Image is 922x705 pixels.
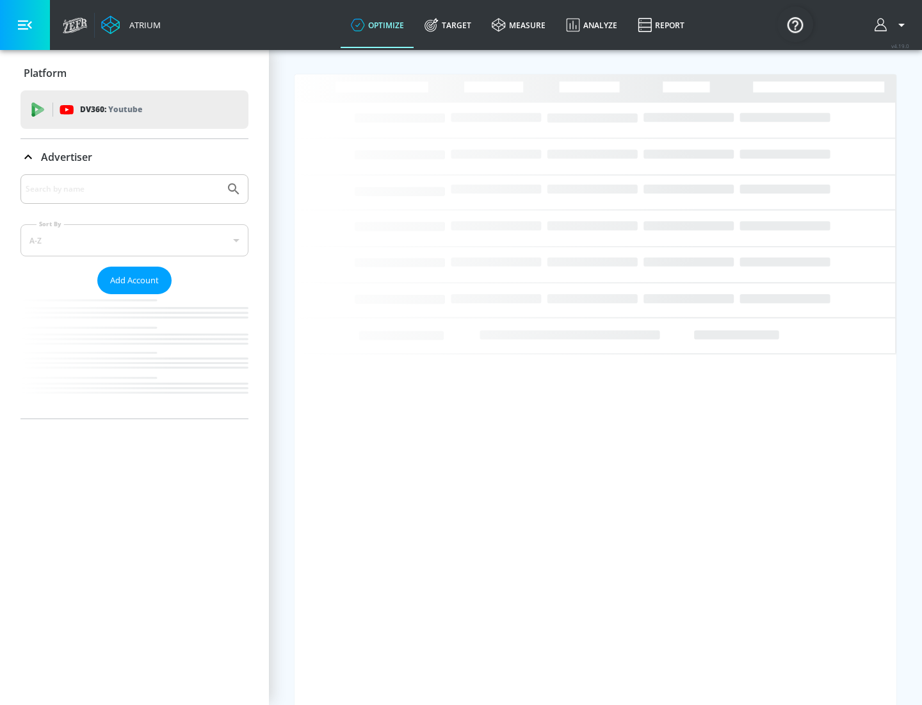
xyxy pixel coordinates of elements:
[97,267,172,294] button: Add Account
[20,55,248,91] div: Platform
[777,6,813,42] button: Open Resource Center
[20,139,248,175] div: Advertiser
[341,2,414,48] a: optimize
[101,15,161,35] a: Atrium
[36,220,64,228] label: Sort By
[26,181,220,197] input: Search by name
[20,90,248,129] div: DV360: Youtube
[20,174,248,419] div: Advertiser
[80,103,142,117] p: DV360:
[20,224,248,256] div: A-Z
[24,66,67,80] p: Platform
[891,42,909,49] span: v 4.19.0
[414,2,481,48] a: Target
[108,103,142,116] p: Youtube
[20,294,248,419] nav: list of Advertiser
[41,150,92,164] p: Advertiser
[124,19,161,31] div: Atrium
[627,2,695,48] a: Report
[481,2,556,48] a: measure
[110,273,159,288] span: Add Account
[556,2,627,48] a: Analyze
